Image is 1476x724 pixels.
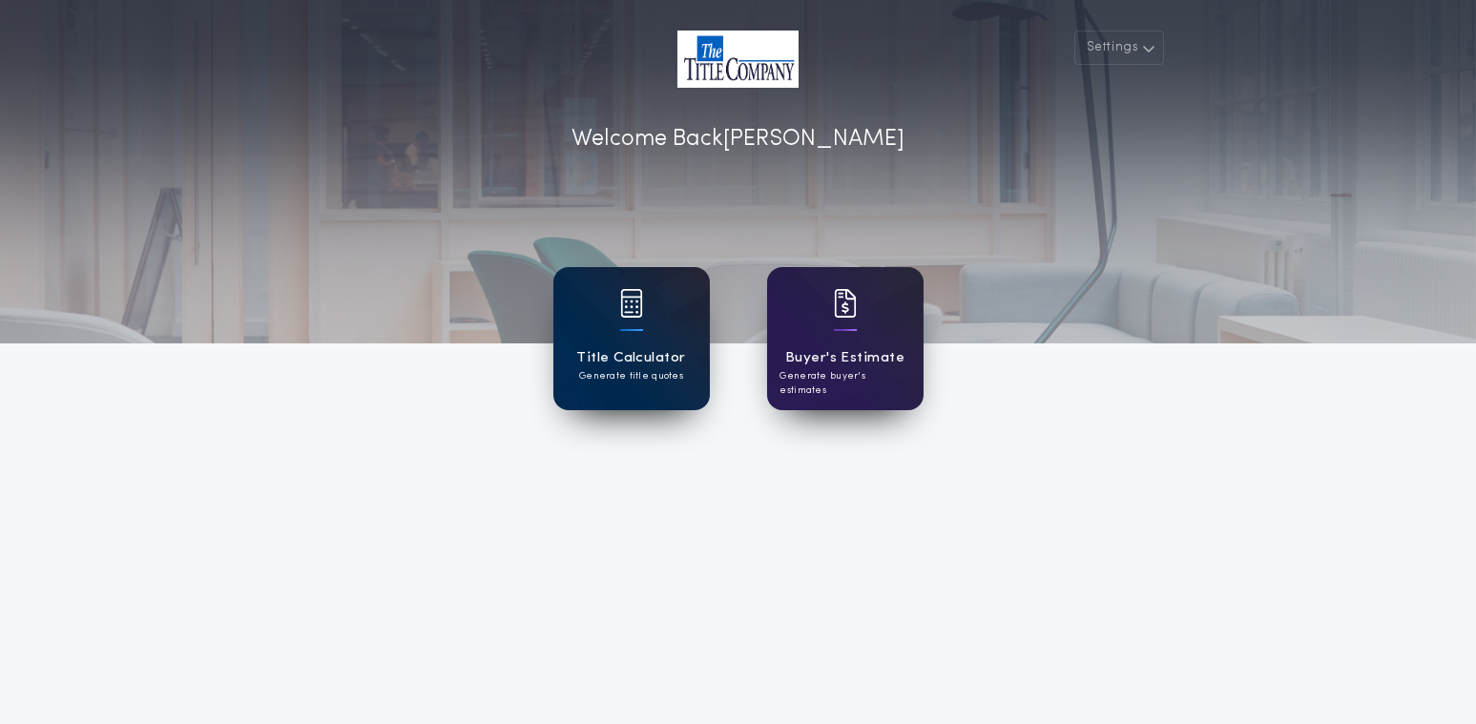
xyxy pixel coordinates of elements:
[572,122,904,156] p: Welcome Back [PERSON_NAME]
[677,31,799,88] img: account-logo
[553,267,710,410] a: card iconTitle CalculatorGenerate title quotes
[1074,31,1164,65] button: Settings
[620,289,643,318] img: card icon
[780,369,910,398] p: Generate buyer's estimates
[785,347,904,369] h1: Buyer's Estimate
[834,289,857,318] img: card icon
[767,267,924,410] a: card iconBuyer's EstimateGenerate buyer's estimates
[576,347,685,369] h1: Title Calculator
[579,369,683,383] p: Generate title quotes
